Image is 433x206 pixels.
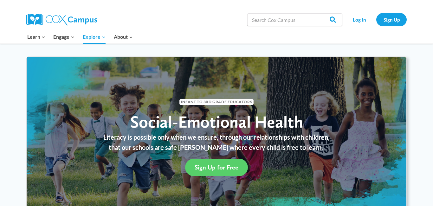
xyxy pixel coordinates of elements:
[83,33,106,41] span: Explore
[195,163,238,171] span: Sign Up for Free
[179,99,254,105] span: Infant to 3rd Grade Educators
[247,13,342,26] input: Search Cox Campus
[346,13,407,26] nav: Secondary Navigation
[109,143,323,151] span: that our schools are safe [PERSON_NAME] where every child is free to learn.
[114,33,133,41] span: About
[376,13,407,26] a: Sign Up
[185,159,248,176] a: Sign Up for Free
[346,13,373,26] a: Log In
[27,33,45,41] span: Learn
[130,112,303,132] span: Social-Emotional Health
[103,133,330,141] span: Literacy is possible only when we ensure, through our relationships with children,
[53,33,74,41] span: Engage
[26,14,97,25] img: Cox Campus
[23,30,137,43] nav: Primary Navigation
